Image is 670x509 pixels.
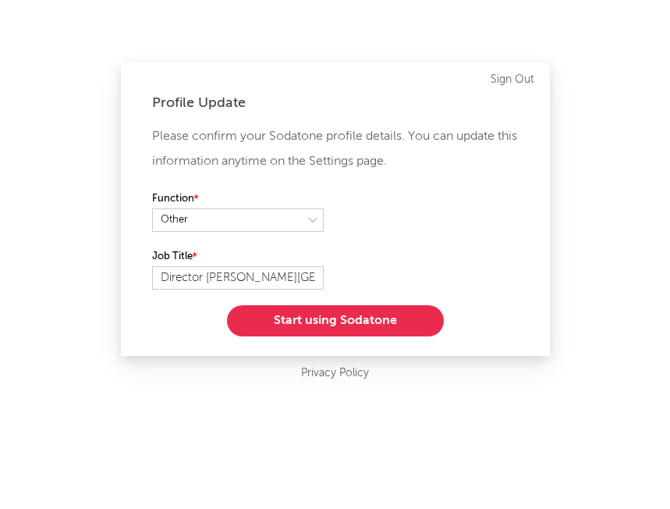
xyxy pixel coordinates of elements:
label: Function [152,190,324,208]
label: Job Title [152,247,324,266]
a: Privacy Policy [301,364,369,383]
a: Sign Out [491,70,534,89]
p: Please confirm your Sodatone profile details. You can update this information anytime on the Sett... [152,124,519,174]
button: Start using Sodatone [227,305,444,336]
div: Profile Update [152,94,519,112]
